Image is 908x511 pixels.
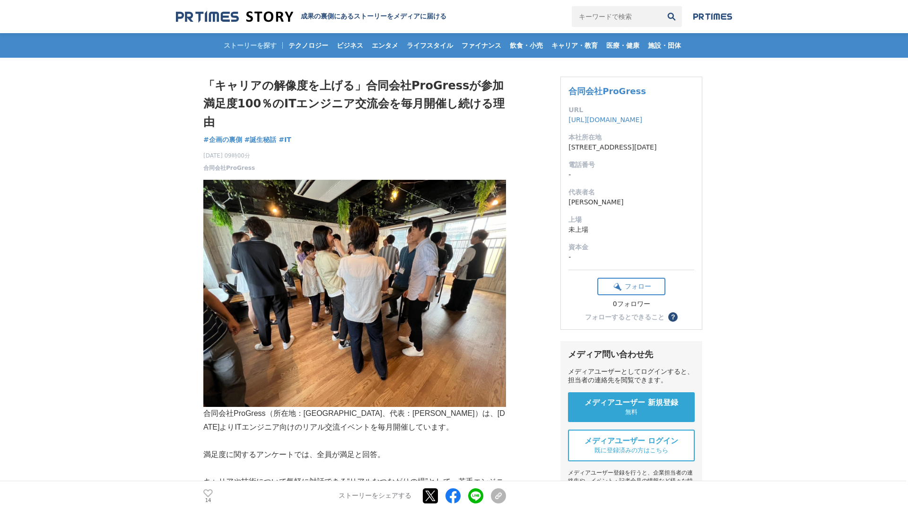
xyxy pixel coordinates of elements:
[285,33,332,58] a: テクノロジー
[203,180,506,407] img: thumbnail_3de81aa0-6e5f-11f0-9560-9ff5a90d5e6f.jpg
[339,492,411,501] p: ストーリーをシェアする
[568,132,694,142] dt: 本社所在地
[568,197,694,207] dd: [PERSON_NAME]
[203,164,255,172] a: 合同会社ProGress
[568,368,695,385] div: メディアユーザーとしてログインすると、担当者の連絡先を閲覧できます。
[203,407,506,434] p: 合同会社ProGress（所在地：[GEOGRAPHIC_DATA]、代表：[PERSON_NAME]）は、[DATE]よりITエンジニア向けのリアル交流イベントを毎月開催しています。
[506,33,547,58] a: 飲食・小売
[458,33,505,58] a: ファイナンス
[572,6,661,27] input: キーワードで検索
[644,33,685,58] a: 施設・団体
[568,170,694,180] dd: -
[602,41,643,50] span: 医療・健康
[668,312,678,322] button: ？
[548,41,602,50] span: キャリア・教育
[203,475,506,502] p: キャリアや技術について気軽に対話できる“リアルなつながりの場”として、若手エンジニアから支持されています。
[368,41,402,50] span: エンタメ
[403,41,457,50] span: ライフスタイル
[203,135,242,145] a: #企画の裏側
[568,215,694,225] dt: 上場
[585,314,664,320] div: フォローするとできること
[661,6,682,27] button: 検索
[301,12,446,21] h2: 成果の裏側にあるストーリーをメディアに届ける
[568,86,646,96] a: 合同会社ProGress
[285,41,332,50] span: テクノロジー
[568,160,694,170] dt: 電話番号
[333,33,367,58] a: ビジネス
[597,278,665,295] button: フォロー
[176,10,293,23] img: 成果の裏側にあるストーリーをメディアに届ける
[625,408,637,416] span: 無料
[597,300,665,308] div: 0フォロワー
[585,398,678,408] span: メディアユーザー 新規登録
[203,448,506,462] p: 満足度に関するアンケートでは、全員が満足と回答。
[568,252,694,262] dd: -
[568,142,694,152] dd: [STREET_ADDRESS][DATE]
[568,349,695,360] div: メディア問い合わせ先
[203,77,506,131] h1: 「キャリアの解像度を上げる」合同会社ProGressが参加満足度100％のITエンジニア交流会を毎月開催し続ける理由
[244,135,277,144] span: #誕生秘話
[176,10,446,23] a: 成果の裏側にあるストーリーをメディアに届ける 成果の裏側にあるストーリーをメディアに届ける
[693,13,732,20] img: prtimes
[644,41,685,50] span: 施設・団体
[244,135,277,145] a: #誕生秘話
[548,33,602,58] a: キャリア・教育
[203,151,255,160] span: [DATE] 09時00分
[203,498,213,503] p: 14
[203,135,242,144] span: #企画の裏側
[594,446,668,455] span: 既に登録済みの方はこちら
[568,469,695,509] div: メディアユーザー登録を行うと、企業担当者の連絡先や、イベント・記者会見の情報など様々な特記情報を閲覧できます。 ※内容はストーリー・プレスリリースにより異なります。
[568,430,695,461] a: メディアユーザー ログイン 既に登録済みの方はこちら
[279,135,291,144] span: #IT
[333,41,367,50] span: ビジネス
[568,242,694,252] dt: 資本金
[670,314,676,320] span: ？
[585,436,678,446] span: メディアユーザー ログイン
[568,392,695,422] a: メディアユーザー 新規登録 無料
[458,41,505,50] span: ファイナンス
[568,116,642,123] a: [URL][DOMAIN_NAME]
[568,105,694,115] dt: URL
[602,33,643,58] a: 医療・健康
[368,33,402,58] a: エンタメ
[279,135,291,145] a: #IT
[568,225,694,235] dd: 未上場
[506,41,547,50] span: 飲食・小売
[403,33,457,58] a: ライフスタイル
[568,187,694,197] dt: 代表者名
